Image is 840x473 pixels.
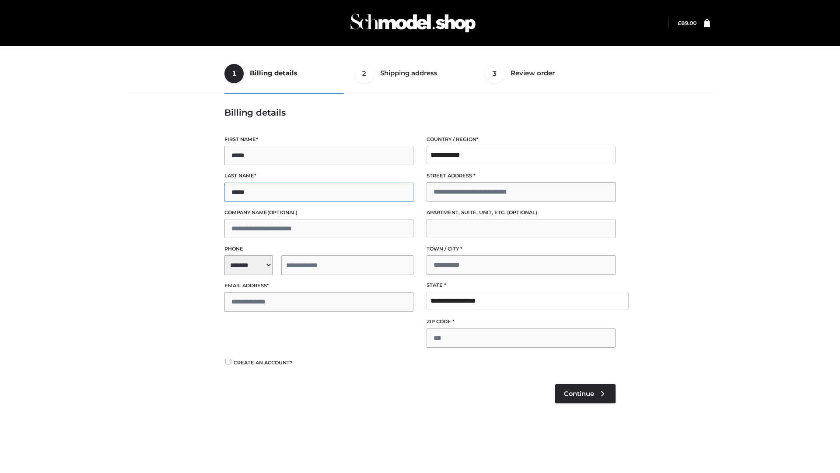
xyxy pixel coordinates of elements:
label: First name [224,135,413,144]
span: Create an account? [234,360,293,366]
span: (optional) [507,209,537,215]
label: Street address [427,172,616,180]
input: Create an account? [224,359,232,364]
label: Company name [224,208,413,217]
span: £ [678,20,681,26]
label: Last name [224,172,413,180]
label: Email address [224,282,413,290]
a: £89.00 [678,20,696,26]
a: Continue [555,384,616,403]
span: Continue [564,390,594,398]
label: Phone [224,245,413,253]
img: Schmodel Admin 964 [347,6,479,40]
span: (optional) [267,209,297,215]
label: State [427,281,616,289]
bdi: 89.00 [678,20,696,26]
label: Town / City [427,245,616,253]
label: ZIP Code [427,318,616,326]
label: Country / Region [427,135,616,144]
label: Apartment, suite, unit, etc. [427,208,616,217]
h3: Billing details [224,107,616,118]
